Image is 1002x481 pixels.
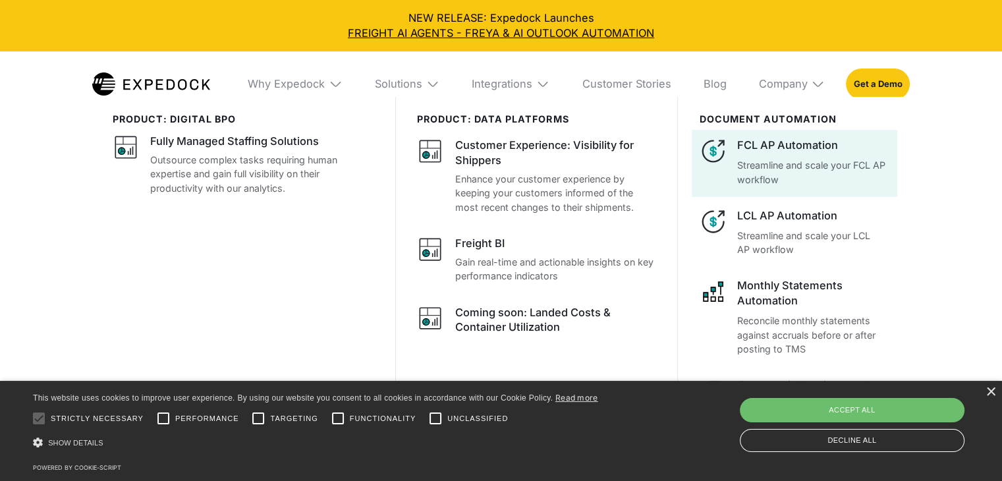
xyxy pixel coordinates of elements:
[737,208,889,223] div: LCL AP Automation
[455,305,656,335] div: Coming soon: Landed Costs & Container Utilization
[737,378,889,408] div: Commercial Invoices and Packing Lists Entry
[461,51,561,116] div: Integrations
[417,236,655,283] a: Freight BIGain real-time and actionable insights on key performance indicators
[748,51,835,116] div: Company
[364,51,450,116] div: Solutions
[700,113,889,125] div: document automation
[33,464,121,471] a: Powered by cookie-script
[270,413,318,424] span: Targeting
[417,113,655,125] div: PRODUCT: data platforms
[11,11,991,41] div: NEW RELEASE: Expedock Launches
[571,51,682,116] a: Customer Stories
[175,413,239,424] span: Performance
[150,134,319,149] div: Fully Managed Staffing Solutions
[737,158,889,186] p: Streamline and scale your FCL AP workflow
[113,113,374,125] div: product: digital bpo
[846,69,910,99] a: Get a Demo
[555,393,598,403] a: Read more
[248,77,325,90] div: Why Expedock
[11,26,991,41] a: FREIGHT AI AGENTS - FREYA & AI OUTLOOK AUTOMATION
[936,418,1002,481] div: Widget de chat
[700,378,889,441] a: Commercial Invoices and Packing Lists EntryExtract CIV and PKL headers and line items at 99.97% a...
[700,138,889,186] a: FCL AP AutomationStreamline and scale your FCL AP workflow
[936,418,1002,481] iframe: Chat Widget
[113,134,374,195] a: Fully Managed Staffing SolutionsOutsource complex tasks requiring human expertise and gain full v...
[737,314,889,356] p: Reconcile monthly statements against accruals before or after posting to TMS
[455,255,656,283] p: Gain real-time and actionable insights on key performance indicators
[33,434,598,453] div: Show details
[33,393,553,403] span: This website uses cookies to improve user experience. By using our website you consent to all coo...
[740,398,964,422] div: Accept all
[455,236,505,251] div: Freight BI
[472,77,532,90] div: Integrations
[237,51,353,116] div: Why Expedock
[455,172,656,214] p: Enhance your customer experience by keeping your customers informed of the most recent changes to...
[447,413,508,424] span: Unclassified
[737,138,889,153] div: FCL AP Automation
[758,77,807,90] div: Company
[150,153,374,195] p: Outsource complex tasks requiring human expertise and gain full visibility on their productivity ...
[48,439,103,447] span: Show details
[700,208,889,257] a: LCL AP AutomationStreamline and scale your LCL AP workflow
[375,77,422,90] div: Solutions
[737,278,889,308] div: Monthly Statements Automation
[700,278,889,356] a: Monthly Statements AutomationReconcile monthly statements against accruals before or after postin...
[740,429,964,452] div: Decline all
[417,138,655,214] a: Customer Experience: Visibility for ShippersEnhance your customer experience by keeping your cust...
[455,138,656,168] div: Customer Experience: Visibility for Shippers
[417,305,655,339] a: Coming soon: Landed Costs & Container Utilization
[51,413,144,424] span: Strictly necessary
[692,51,737,116] a: Blog
[986,387,995,397] div: Close
[350,413,416,424] span: Functionality
[737,229,889,257] p: Streamline and scale your LCL AP workflow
